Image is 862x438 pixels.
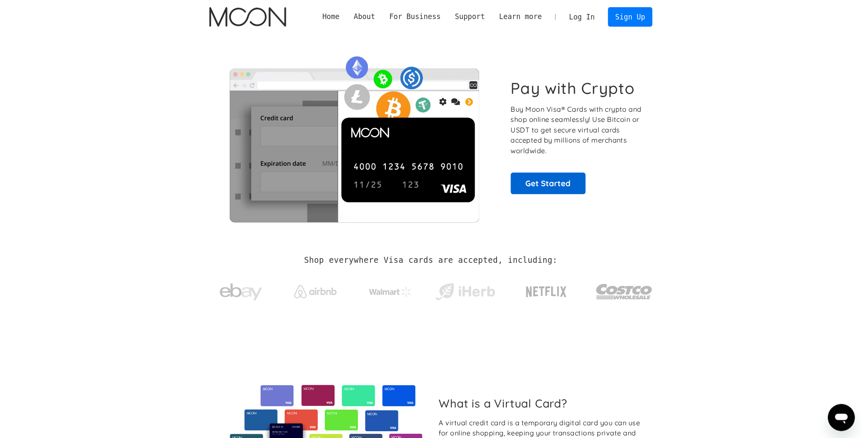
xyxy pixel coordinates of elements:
[525,281,568,303] img: Netflix
[220,279,262,306] img: ebay
[562,8,602,26] a: Log In
[492,11,549,22] div: Learn more
[294,285,337,298] img: Airbnb
[596,267,653,312] a: Costco
[284,277,347,303] a: Airbnb
[359,278,422,301] a: Walmart
[511,79,635,98] h1: Pay with Crypto
[390,11,441,22] div: For Business
[209,270,272,310] a: ebay
[511,104,643,156] p: Buy Moon Visa® Cards with crypto and shop online seamlessly! Use Bitcoin or USDT to get secure vi...
[455,11,485,22] div: Support
[369,287,412,297] img: Walmart
[448,11,492,22] div: Support
[304,256,557,265] h2: Shop everywhere Visa cards are accepted, including:
[316,11,347,22] a: Home
[439,397,646,410] h2: What is a Virtual Card?
[354,11,376,22] div: About
[209,7,286,27] a: home
[608,7,652,26] a: Sign Up
[596,276,653,308] img: Costco
[509,273,585,307] a: Netflix
[499,11,542,22] div: Learn more
[511,173,586,194] a: Get Started
[209,50,499,222] img: Moon Cards let you spend your crypto anywhere Visa is accepted.
[828,404,855,431] iframe: Button to launch messaging window
[209,7,286,27] img: Moon Logo
[347,11,382,22] div: About
[434,281,497,303] img: iHerb
[434,273,497,307] a: iHerb
[382,11,448,22] div: For Business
